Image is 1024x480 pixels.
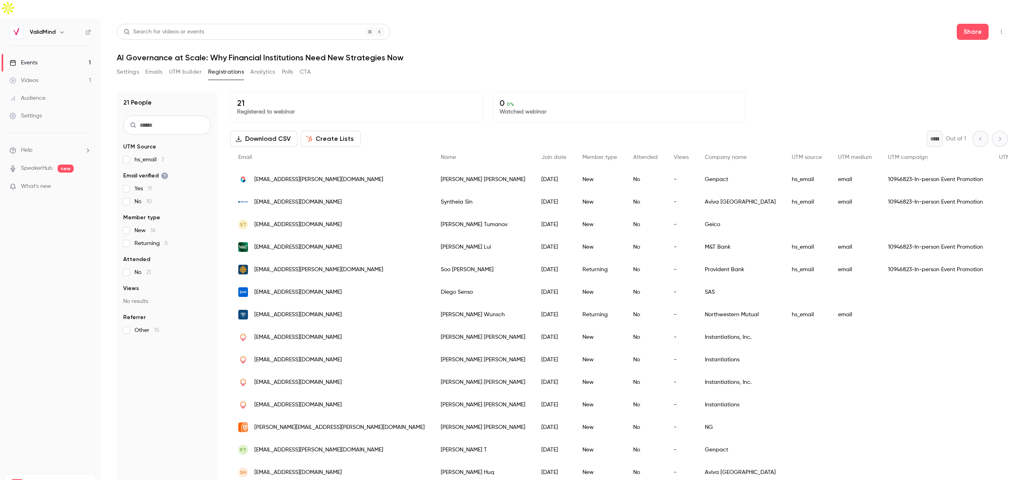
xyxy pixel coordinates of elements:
div: email [830,258,880,281]
span: [PERSON_NAME][EMAIL_ADDRESS][PERSON_NAME][DOMAIN_NAME] [254,423,425,432]
div: hs_email [784,191,830,213]
span: New [134,227,156,235]
p: 0 [500,98,739,108]
div: [DATE] [533,393,574,416]
div: [PERSON_NAME] Tumanov [433,213,533,236]
div: New [574,371,625,393]
img: sas.com [238,287,248,297]
div: [DATE] [533,416,574,439]
div: Returning [574,258,625,281]
span: UTM medium [838,155,872,160]
div: No [625,303,666,326]
div: M&T Bank [697,236,784,258]
span: 21 [146,270,151,275]
span: PT [240,446,246,453]
div: email [830,303,880,326]
div: No [625,393,666,416]
img: instantiations.com [238,377,248,387]
div: No [625,281,666,303]
div: [DATE] [533,326,574,348]
img: instantiations.com [238,400,248,410]
button: Analytics [250,66,275,78]
div: Syntheia Sin [433,191,533,213]
div: NG [697,416,784,439]
span: Join date [541,155,566,160]
span: [EMAIL_ADDRESS][DOMAIN_NAME] [254,378,342,387]
span: [EMAIL_ADDRESS][PERSON_NAME][DOMAIN_NAME] [254,446,383,454]
span: 0 % [507,101,514,107]
div: Videos [10,76,38,84]
button: Registrations [208,66,244,78]
button: CTA [300,66,311,78]
img: ValidMind [10,26,23,39]
div: [PERSON_NAME] [PERSON_NAME] [433,168,533,191]
span: UTM campaign [888,155,928,160]
span: [EMAIL_ADDRESS][DOMAIN_NAME] [254,288,342,297]
div: New [574,281,625,303]
span: Other [134,326,159,334]
div: Settings [10,112,42,120]
div: Search for videos or events [124,28,204,36]
img: instantiations.com [238,355,248,365]
div: email [830,236,880,258]
span: What's new [21,182,51,191]
img: instantiations.com [238,332,248,342]
span: [EMAIL_ADDRESS][DOMAIN_NAME] [254,220,342,229]
div: New [574,191,625,213]
span: Attended [633,155,658,160]
div: Instantiations [697,393,784,416]
div: [PERSON_NAME] Wunsch [433,303,533,326]
img: provident.bank [238,265,248,274]
div: New [574,326,625,348]
img: ing.com [238,422,248,432]
div: hs_email [784,236,830,258]
div: 10946823-In-person Event Promotion [880,258,991,281]
div: New [574,168,625,191]
div: Aviva [GEOGRAPHIC_DATA] [697,191,784,213]
span: Member type [582,155,617,160]
div: hs_email [784,303,830,326]
img: mtb.com [238,242,248,252]
span: No [134,268,151,276]
span: 11 [148,186,152,192]
div: New [574,348,625,371]
h6: ValidMind [30,28,56,36]
div: [DATE] [533,191,574,213]
span: hs_email [134,156,164,164]
div: [DATE] [533,371,574,393]
span: Member type [123,214,160,222]
div: No [625,416,666,439]
a: SpeakerHub [21,164,53,173]
div: - [666,326,697,348]
div: New [574,439,625,461]
div: No [625,191,666,213]
button: Settings [117,66,139,78]
div: Instantiations, Inc. [697,326,784,348]
li: help-dropdown-opener [10,146,91,155]
span: [EMAIL_ADDRESS][DOMAIN_NAME] [254,468,342,477]
div: No [625,236,666,258]
div: No [625,371,666,393]
div: [DATE] [533,303,574,326]
div: - [666,371,697,393]
div: Genpact [697,439,784,461]
div: Audience [10,94,45,102]
span: SH [240,469,246,476]
p: No results [123,297,211,305]
div: - [666,393,697,416]
div: Instantiations [697,348,784,371]
span: Name [441,155,456,160]
div: [DATE] [533,236,574,258]
span: UTM source [792,155,822,160]
button: UTM builder [169,66,202,78]
span: 7 [161,157,164,163]
span: Company name [705,155,747,160]
div: Instantiations, Inc. [697,371,784,393]
div: 10946823-In-person Event Promotion [880,236,991,258]
div: [DATE] [533,281,574,303]
span: UTM Source [123,143,156,151]
iframe: Noticeable Trigger [81,183,91,190]
div: Genpact [697,168,784,191]
span: [EMAIL_ADDRESS][PERSON_NAME][DOMAIN_NAME] [254,175,383,184]
span: Email verified [123,172,168,180]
